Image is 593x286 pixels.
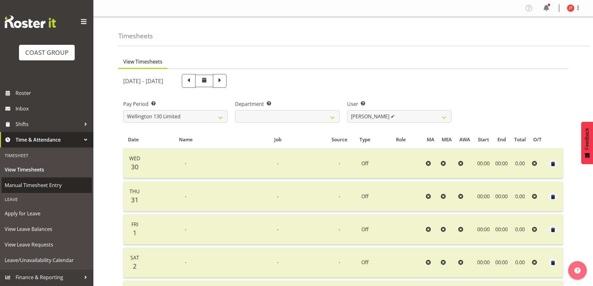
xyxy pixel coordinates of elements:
span: Name [179,136,193,143]
span: 31 [131,195,139,204]
div: COAST GROUP [25,48,68,57]
span: Apply for Leave [5,209,89,218]
span: AWA [459,136,470,143]
span: Sat [130,254,139,261]
span: View Leave Requests [5,240,89,249]
td: Off [351,148,379,178]
span: Total [514,136,526,143]
span: Roster [16,88,90,98]
span: View Leave Balances [5,224,89,234]
td: 00:00 [493,214,511,244]
td: Off [351,248,379,278]
span: Fri [131,221,138,228]
h5: [DATE] - [DATE] [123,77,163,84]
span: Leave/Unavailability Calendar [5,256,89,265]
td: 0.00 [511,248,529,278]
span: MA [427,136,434,143]
span: - [339,259,340,266]
td: 00:00 [474,148,492,178]
span: Job [274,136,281,143]
span: View Timesheets [123,58,162,65]
span: - [339,226,340,233]
td: 00:00 [474,214,492,244]
span: O/T [533,136,542,143]
span: 2 [133,262,137,270]
span: Role [396,136,406,143]
span: Type [360,136,370,143]
span: - [185,193,186,200]
img: Rosterit website logo [5,16,56,28]
span: Feedback [584,128,590,150]
img: help-xxl-2.png [574,267,581,274]
td: Off [351,181,379,211]
span: Source [332,136,347,143]
td: 00:00 [493,148,511,178]
span: - [277,193,279,200]
span: 30 [131,162,139,171]
span: - [185,259,186,266]
span: - [277,259,279,266]
span: End [497,136,506,143]
a: View Leave Balances [2,221,92,237]
span: MEA [442,136,452,143]
label: User [347,100,451,108]
span: - [277,160,279,167]
span: Finance & Reporting [16,273,81,282]
span: Time & Attendance [16,135,81,144]
span: Thu [129,188,140,195]
a: View Leave Requests [2,237,92,252]
span: - [185,226,186,233]
td: 00:00 [474,181,492,211]
span: Start [478,136,489,143]
td: 00:00 [474,248,492,278]
div: Timesheet [2,149,92,162]
td: Off [351,214,379,244]
span: View Timesheets [5,165,89,174]
a: Manual Timesheet Entry [2,177,92,193]
label: Department [235,100,339,108]
a: Leave/Unavailability Calendar [2,252,92,268]
a: View Timesheets [2,162,92,177]
span: Manual Timesheet Entry [5,181,89,190]
a: Apply for Leave [2,206,92,221]
span: Inbox [16,104,90,113]
div: Leave [2,193,92,206]
td: 0.00 [511,181,529,211]
label: Pay Period [123,100,228,108]
span: - [277,226,279,233]
span: - [339,160,340,167]
td: 0.00 [511,214,529,244]
span: Date [128,136,139,143]
td: 00:00 [493,181,511,211]
td: 00:00 [493,248,511,278]
span: Wed [129,155,140,162]
img: justin-te-moananui9951.jpg [567,4,574,12]
span: - [185,160,186,167]
button: Feedback - Show survey [581,122,593,164]
span: - [339,193,340,200]
span: 1 [133,228,137,237]
td: 0.00 [511,148,529,178]
span: Shifts [16,120,81,129]
h4: Timesheets [118,32,153,40]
